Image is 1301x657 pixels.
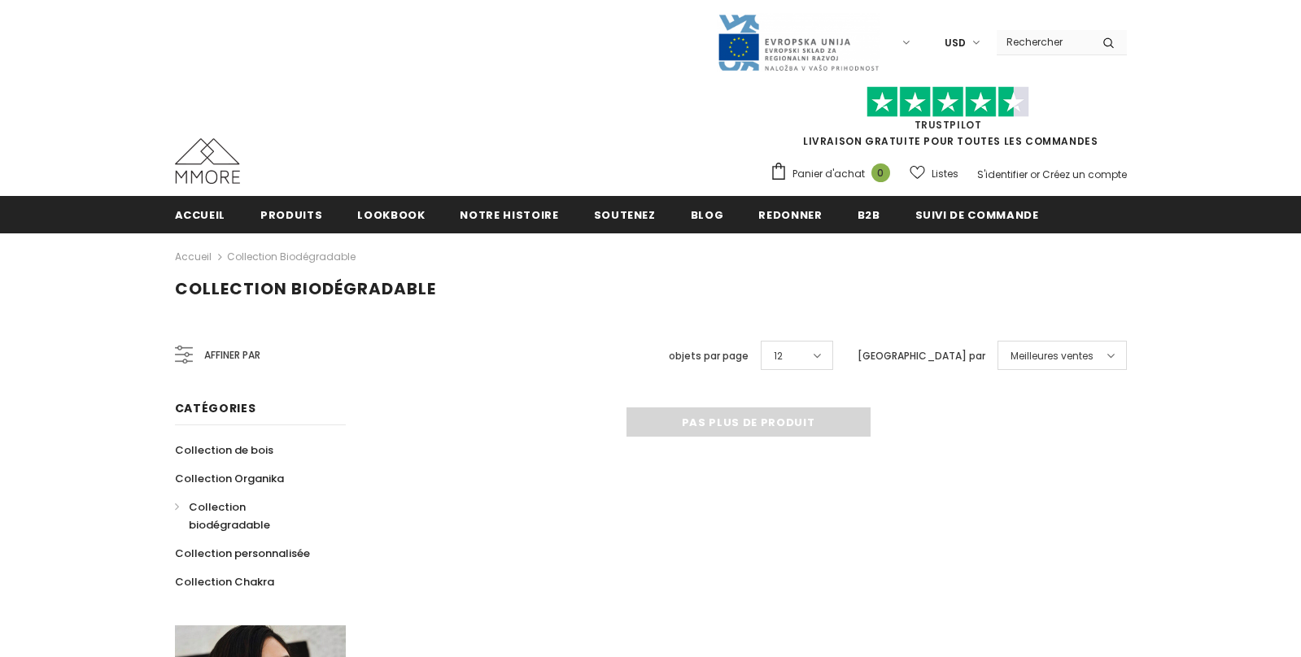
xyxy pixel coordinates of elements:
[175,247,212,267] a: Accueil
[691,207,724,223] span: Blog
[758,207,822,223] span: Redonner
[858,207,880,223] span: B2B
[175,207,226,223] span: Accueil
[260,207,322,223] span: Produits
[175,442,273,458] span: Collection de bois
[774,348,783,364] span: 12
[1011,348,1094,364] span: Meilleures ventes
[175,568,274,596] a: Collection Chakra
[175,196,226,233] a: Accueil
[460,207,558,223] span: Notre histoire
[175,277,436,300] span: Collection biodégradable
[717,35,880,49] a: Javni Razpis
[357,196,425,233] a: Lookbook
[175,400,256,416] span: Catégories
[1042,168,1127,181] a: Créez un compte
[945,35,966,51] span: USD
[910,159,958,188] a: Listes
[915,207,1039,223] span: Suivi de commande
[175,138,240,184] img: Cas MMORE
[867,86,1029,118] img: Faites confiance aux étoiles pilotes
[175,539,310,568] a: Collection personnalisée
[758,196,822,233] a: Redonner
[997,30,1090,54] input: Search Site
[189,499,270,533] span: Collection biodégradable
[669,348,749,364] label: objets par page
[227,250,356,263] a: Collection biodégradable
[977,168,1028,181] a: S'identifier
[175,464,284,493] a: Collection Organika
[717,13,880,72] img: Javni Razpis
[175,546,310,561] span: Collection personnalisée
[175,436,273,464] a: Collection de bois
[871,163,890,182] span: 0
[858,196,880,233] a: B2B
[691,196,724,233] a: Blog
[915,118,982,132] a: TrustPilot
[175,471,284,486] span: Collection Organika
[770,162,898,186] a: Panier d'achat 0
[915,196,1039,233] a: Suivi de commande
[858,348,985,364] label: [GEOGRAPHIC_DATA] par
[357,207,425,223] span: Lookbook
[460,196,558,233] a: Notre histoire
[175,574,274,590] span: Collection Chakra
[792,166,865,182] span: Panier d'achat
[770,94,1127,148] span: LIVRAISON GRATUITE POUR TOUTES LES COMMANDES
[932,166,958,182] span: Listes
[594,207,656,223] span: soutenez
[594,196,656,233] a: soutenez
[1030,168,1040,181] span: or
[260,196,322,233] a: Produits
[175,493,328,539] a: Collection biodégradable
[204,346,260,364] span: Affiner par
